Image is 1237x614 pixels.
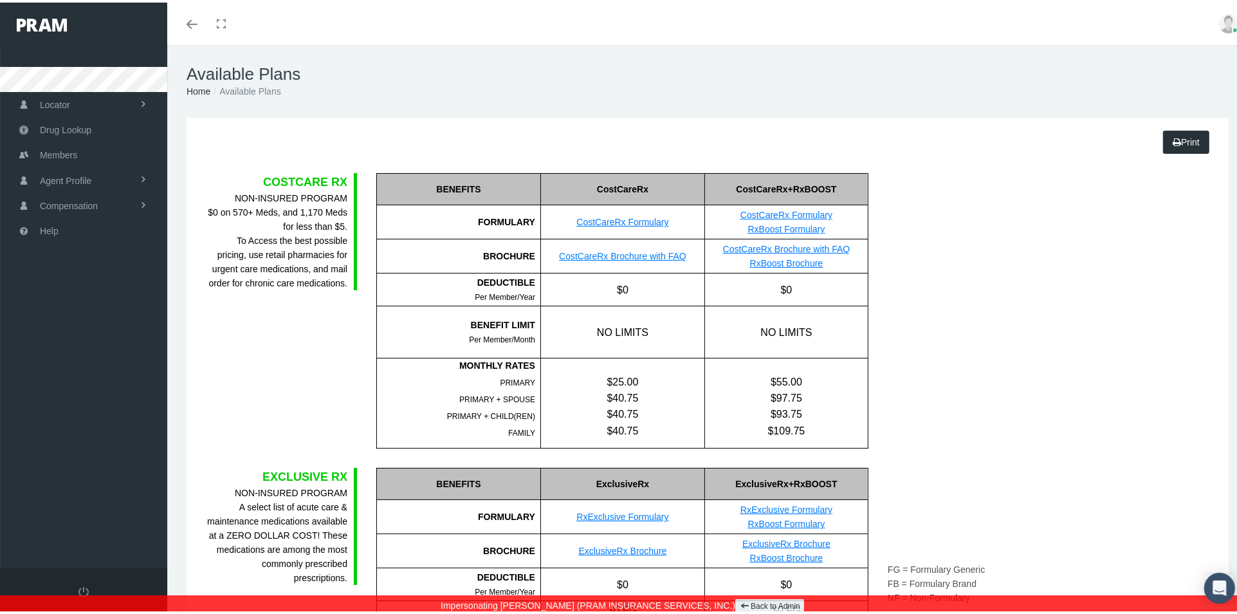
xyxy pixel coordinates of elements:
[540,465,704,498] div: ExclusiveRx
[704,271,868,303] div: $0
[377,315,535,330] div: BENEFIT LIMIT
[750,550,823,561] a: RxBoost Brochure
[579,543,667,554] a: ExclusiveRx Brochure
[459,393,535,402] span: PRIMARY + SPOUSE
[40,216,59,241] span: Help
[500,376,535,385] span: PRIMARY
[377,356,535,370] div: MONTHLY RATES
[376,171,540,203] div: BENEFITS
[704,465,868,498] div: ExclusiveRx+RxBOOST
[1163,128,1209,151] a: Print
[705,387,868,404] div: $97.75
[705,404,868,420] div: $93.75
[540,566,704,598] div: $0
[576,509,668,519] a: RxExclusive Formulary
[206,189,347,288] div: $0 on 570+ Meds, and 1,170 Meds for less than $5. To Access the best possible pricing, use retail...
[742,536,830,546] a: ExclusiveRx Brochure
[40,115,91,140] span: Drug Lookup
[206,483,347,582] div: A select list of acute care & maintenance medications available at a ZERO DOLLAR COST! These medi...
[888,562,985,572] span: FG = Formulary Generic
[40,140,77,165] span: Members
[17,16,67,29] img: PRAM_20_x_78.png
[748,516,825,526] a: RxBoost Formulary
[377,568,535,582] div: DEDUCTIBLE
[235,191,347,201] b: NON-INSURED PROGRAM
[235,485,347,496] b: NON-INSURED PROGRAM
[748,221,825,232] a: RxBoost Formulary
[1204,570,1235,601] div: Open Intercom Messenger
[376,237,540,271] div: BROCHURE
[705,420,868,436] div: $109.75
[475,585,535,594] span: Per Member/Year
[206,171,347,189] div: COSTCARE RX
[704,304,868,355] div: NO LIMITS
[376,532,540,566] div: BROCHURE
[40,191,98,216] span: Compensation
[206,465,347,483] div: EXCLUSIVE RX
[376,203,540,237] div: FORMULARY
[187,84,210,94] a: Home
[540,304,704,355] div: NO LIMITS
[376,498,540,532] div: FORMULARY
[541,420,704,436] div: $40.75
[704,566,868,598] div: $0
[541,404,704,420] div: $40.75
[576,214,668,225] a: CostCareRx Formulary
[559,248,686,259] a: CostCareRx Brochure with FAQ
[210,82,280,96] li: Available Plans
[40,166,91,191] span: Agent Profile
[750,256,823,266] a: RxBoost Brochure
[376,465,540,498] div: BENEFITS
[541,387,704,404] div: $40.75
[735,597,804,611] a: Back to Admin
[447,409,535,418] span: PRIMARY + CHILD(REN)
[704,171,868,203] div: CostCareRx+RxBOOST
[377,273,535,287] div: DEDUCTIBLE
[40,90,70,115] span: Locator
[508,426,535,435] span: FAMILY
[888,576,976,586] span: FB = Formulary Brand
[540,271,704,303] div: $0
[723,241,850,252] a: CostCareRx Brochure with FAQ
[541,371,704,387] div: $25.00
[705,371,868,387] div: $55.00
[540,171,704,203] div: CostCareRx
[740,502,832,512] a: RxExclusive Formulary
[187,62,1229,82] h1: Available Plans
[469,333,535,342] span: Per Member/Month
[475,290,535,299] span: Per Member/Year
[740,207,832,218] a: CostCareRx Formulary
[888,590,970,600] span: NF = Non-Formulary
